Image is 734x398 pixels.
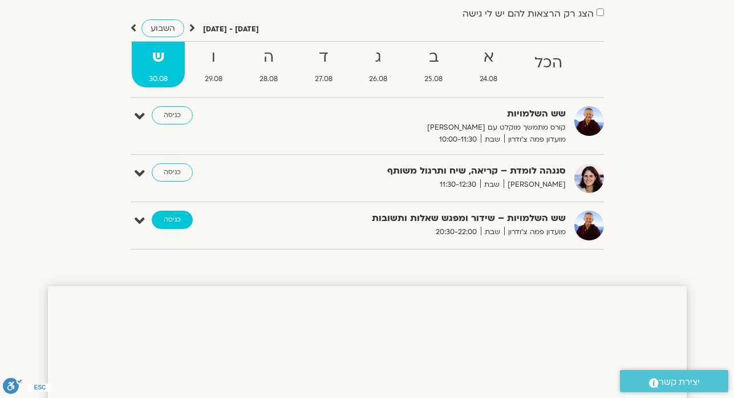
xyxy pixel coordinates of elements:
[517,42,580,87] a: הכל
[242,73,295,85] span: 28.08
[435,134,481,146] span: 10:00-11:30
[659,375,700,390] span: יצירת קשר
[132,42,185,87] a: ש30.08
[286,211,566,226] strong: שש השלמויות – שידור ומפגש שאלות ותשובות
[151,23,175,34] span: השבוע
[132,73,185,85] span: 30.08
[141,19,184,37] a: השבוע
[352,45,405,70] strong: ג
[352,42,405,87] a: ג26.08
[286,122,566,134] p: קורס מתמשך מוקלט עם [PERSON_NAME]
[620,370,728,392] a: יצירת קשר
[407,73,460,85] span: 25.08
[504,179,566,191] span: [PERSON_NAME]
[504,134,566,146] span: מועדון פמה צ'ודרון
[463,73,515,85] span: 24.08
[187,42,240,87] a: ו29.08
[152,163,193,182] a: כניסה
[481,226,504,238] span: שבת
[203,23,259,35] p: [DATE] - [DATE]
[480,179,504,191] span: שבת
[286,163,566,179] strong: סנגהה לומדת – קריאה, שיח ותרגול משותף
[481,134,504,146] span: שבת
[152,106,193,124] a: כניסה
[517,50,580,76] strong: הכל
[187,45,240,70] strong: ו
[407,45,460,70] strong: ב
[407,42,460,87] a: ב25.08
[352,73,405,85] span: 26.08
[242,45,295,70] strong: ה
[297,45,350,70] strong: ד
[187,73,240,85] span: 29.08
[432,226,481,238] span: 20:30-22:00
[132,45,185,70] strong: ש
[242,42,295,87] a: ה28.08
[463,45,515,70] strong: א
[152,211,193,229] a: כניסה
[504,226,566,238] span: מועדון פמה צ'ודרון
[436,179,480,191] span: 11:30-12:30
[286,106,566,122] strong: שש השלמויות
[297,73,350,85] span: 27.08
[463,42,515,87] a: א24.08
[463,9,594,19] label: הצג רק הרצאות להם יש לי גישה
[297,42,350,87] a: ד27.08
